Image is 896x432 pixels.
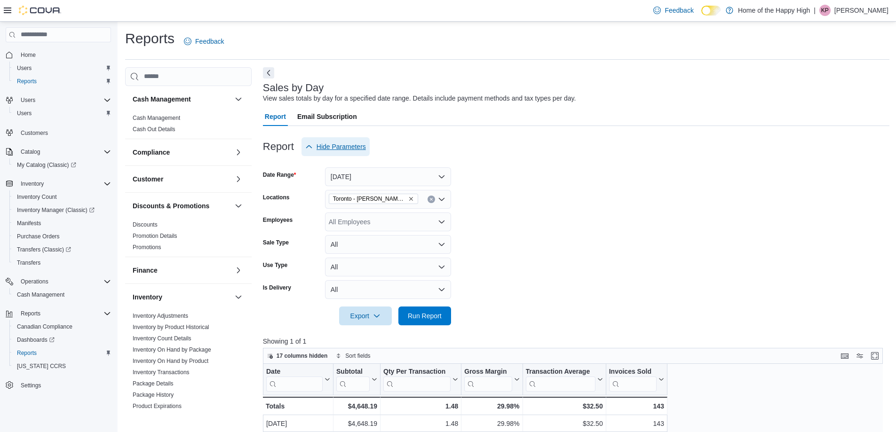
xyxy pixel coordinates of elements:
a: Users [13,108,35,119]
button: All [325,258,451,276]
span: Customers [21,129,48,137]
div: $4,648.19 [336,418,377,429]
span: My Catalog (Classic) [17,161,76,169]
button: Compliance [133,148,231,157]
button: Invoices Sold [609,368,664,392]
button: Open list of options [438,218,445,226]
button: Reports [9,75,115,88]
a: Promotion Details [133,233,177,239]
div: $32.50 [525,418,603,429]
div: Date [266,368,323,377]
a: Discounts [133,221,158,228]
button: Hide Parameters [301,137,370,156]
div: Date [266,368,323,392]
span: Report [265,107,286,126]
button: Open list of options [438,196,445,203]
span: Home [17,49,111,61]
span: [US_STATE] CCRS [17,362,66,370]
button: Finance [133,266,231,275]
span: Reports [21,310,40,317]
div: Discounts & Promotions [125,219,252,257]
span: Settings [21,382,41,389]
div: 29.98% [464,401,519,412]
a: My Catalog (Classic) [9,158,115,172]
a: Inventory Count Details [133,335,191,342]
span: Manifests [13,218,111,229]
label: Is Delivery [263,284,291,291]
a: Inventory On Hand by Product [133,358,208,364]
div: Gross Margin [464,368,512,377]
button: [US_STATE] CCRS [9,360,115,373]
a: Dashboards [9,333,115,346]
a: Home [17,49,40,61]
span: Discounts [133,221,158,228]
p: Home of the Happy High [738,5,810,16]
div: 1.48 [383,418,458,429]
h3: Customer [133,174,163,184]
button: Inventory [133,292,231,302]
button: Date [266,368,330,392]
a: Transfers (Classic) [13,244,75,255]
a: Settings [17,380,45,391]
a: Users [13,63,35,74]
a: Reports [13,76,40,87]
h3: Report [263,141,294,152]
span: Purchase Orders [13,231,111,242]
span: Run Report [408,311,442,321]
button: Compliance [233,147,244,158]
span: Inventory by Product Historical [133,323,209,331]
span: Users [17,110,32,117]
button: Reports [2,307,115,320]
a: Feedback [650,1,697,20]
div: Transaction Average [525,368,595,392]
span: Toronto - [PERSON_NAME] Street - Fire & Flower [333,194,406,204]
label: Employees [263,216,293,224]
nav: Complex example [6,44,111,416]
a: Customers [17,127,52,139]
h3: Cash Management [133,94,191,104]
div: $4,648.19 [336,401,377,412]
a: Cash Out Details [133,126,175,133]
div: Khushboo Patel [819,5,831,16]
h3: Discounts & Promotions [133,201,209,211]
button: Inventory Count [9,190,115,204]
span: Promotion Details [133,232,177,240]
a: Purchase Orders [13,231,63,242]
div: Qty Per Transaction [383,368,451,392]
a: Package Details [133,380,174,387]
span: Inventory Count [17,193,57,201]
button: Users [2,94,115,107]
button: Next [263,67,274,79]
span: Inventory Manager (Classic) [17,206,95,214]
button: Users [17,94,39,106]
div: Gross Margin [464,368,512,392]
span: Reports [13,76,111,87]
div: Transaction Average [525,368,595,377]
div: Qty Per Transaction [383,368,451,377]
p: [PERSON_NAME] [834,5,888,16]
span: Reports [17,349,37,357]
span: Cash Management [17,291,64,298]
div: 1.48 [383,401,458,412]
div: $32.50 [525,401,603,412]
label: Date Range [263,171,296,179]
a: Feedback [180,32,228,51]
span: Inventory On Hand by Package [133,346,211,353]
button: Inventory [233,291,244,303]
button: Discounts & Promotions [133,201,231,211]
span: 17 columns hidden [277,352,328,360]
a: Inventory Manager (Classic) [9,204,115,217]
a: Product Expirations [133,403,182,409]
span: Users [21,96,35,104]
label: Use Type [263,261,287,269]
span: Manifests [17,220,41,227]
a: Cash Management [133,115,180,121]
button: 17 columns hidden [263,350,332,361]
button: Subtotal [336,368,377,392]
span: Dashboards [13,334,111,346]
button: Discounts & Promotions [233,200,244,212]
div: Subtotal [336,368,370,392]
span: Transfers [13,257,111,268]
